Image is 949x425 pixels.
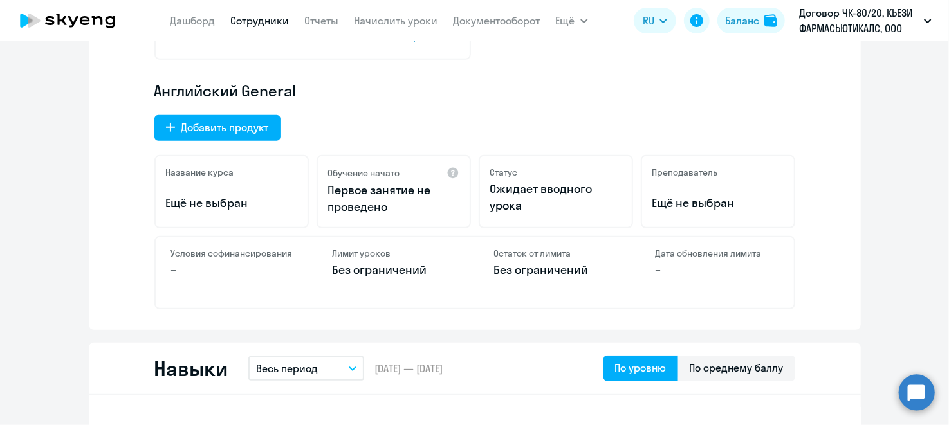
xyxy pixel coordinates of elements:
[690,360,784,375] div: По среднему баллу
[556,13,575,28] span: Ещё
[725,13,759,28] div: Баланс
[166,195,297,212] p: Ещё не выбран
[154,356,228,381] h2: Навыки
[333,248,456,259] h4: Лимит уроков
[154,115,281,141] button: Добавить продукт
[643,13,654,28] span: RU
[171,262,294,278] p: –
[656,262,779,278] p: –
[171,248,294,259] h4: Условия софинансирования
[328,167,400,179] h5: Обучение начато
[764,14,777,27] img: balance
[652,167,718,178] h5: Преподаватель
[793,5,938,36] button: Договор ЧК-80/20, КЬЕЗИ ФАРМАСЬЮТИКАЛС, ООО
[248,356,364,381] button: Весь период
[494,262,617,278] p: Без ограничений
[170,14,216,27] a: Дашборд
[166,167,234,178] h5: Название курса
[556,8,588,33] button: Ещё
[231,14,290,27] a: Сотрудники
[634,8,676,33] button: RU
[652,195,784,212] p: Ещё не выбран
[256,361,318,376] p: Весь период
[454,14,540,27] a: Документооборот
[333,262,456,278] p: Без ограничений
[181,120,269,135] div: Добавить продукт
[355,14,438,27] a: Начислить уроки
[799,5,919,36] p: Договор ЧК-80/20, КЬЕЗИ ФАРМАСЬЮТИКАЛС, ООО
[615,360,667,375] div: По уровню
[490,181,622,214] p: Ожидает вводного урока
[717,8,785,33] button: Балансbalance
[490,167,518,178] h5: Статус
[656,248,779,259] h4: Дата обновления лимита
[374,361,443,375] span: [DATE] — [DATE]
[328,182,459,215] p: Первое занятие не проведено
[305,14,339,27] a: Отчеты
[154,80,296,101] span: Английский General
[494,248,617,259] h4: Остаток от лимита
